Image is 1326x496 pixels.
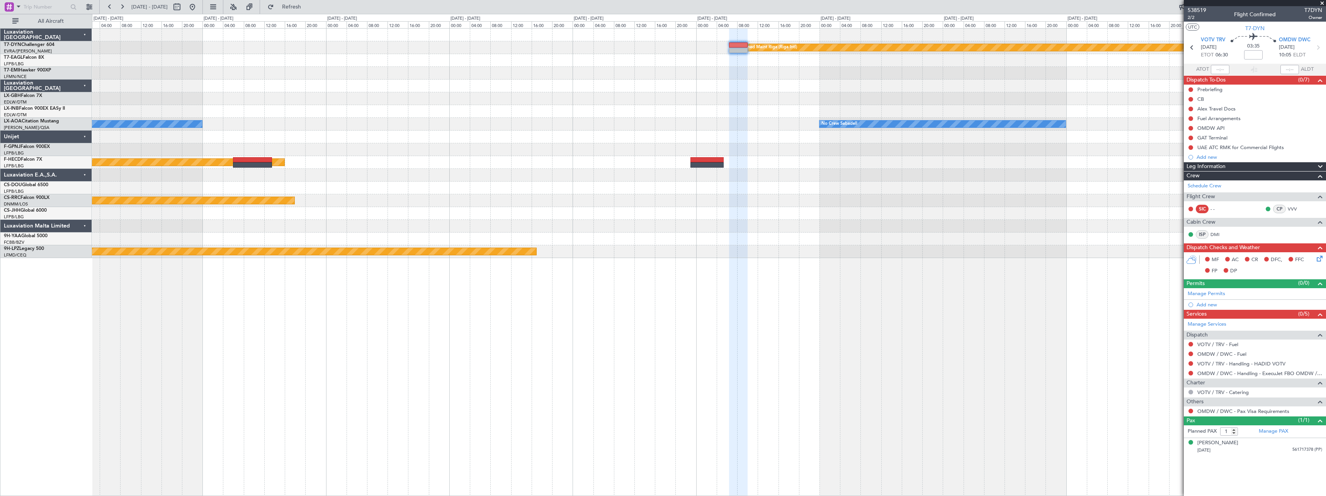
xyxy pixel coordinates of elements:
[1197,134,1227,141] div: GAT Terminal
[1279,51,1291,59] span: 10:05
[1197,86,1222,93] div: Prebriefing
[1295,256,1304,264] span: FFC
[1259,428,1288,435] a: Manage PAX
[131,3,168,10] span: [DATE] - [DATE]
[1107,21,1128,28] div: 08:00
[1066,21,1087,28] div: 00:00
[4,112,27,118] a: EDLW/DTM
[4,119,59,124] a: LX-AOACitation Mustang
[1005,21,1025,28] div: 12:00
[1197,154,1322,160] div: Add new
[1188,182,1221,190] a: Schedule Crew
[819,21,840,28] div: 00:00
[1271,256,1282,264] span: DFC,
[758,21,778,28] div: 12:00
[1201,44,1217,51] span: [DATE]
[264,1,310,13] button: Refresh
[204,15,233,22] div: [DATE] - [DATE]
[1186,24,1199,31] button: UTC
[1197,105,1236,112] div: Alex Travel Docs
[4,99,27,105] a: EDLW/DTM
[737,21,758,28] div: 08:00
[1212,267,1217,275] span: FP
[1197,96,1204,102] div: CB
[429,21,449,28] div: 20:00
[388,21,408,28] div: 12:00
[1128,21,1148,28] div: 12:00
[739,42,797,53] div: Planned Maint Riga (Riga Intl)
[1187,310,1207,319] span: Services
[532,21,552,28] div: 16:00
[574,15,603,22] div: [DATE] - [DATE]
[4,42,54,47] a: T7-DYNChallenger 604
[4,144,50,149] a: F-GPNJFalcon 900EX
[4,234,48,238] a: 9H-YAAGlobal 5000
[285,21,305,28] div: 16:00
[4,214,24,220] a: LFPB/LBG
[367,21,388,28] div: 08:00
[1298,76,1309,84] span: (0/7)
[490,21,511,28] div: 08:00
[821,15,850,22] div: [DATE] - [DATE]
[1301,66,1314,73] span: ALDT
[4,68,51,73] a: T7-EMIHawker 900XP
[449,21,470,28] div: 00:00
[327,15,357,22] div: [DATE] - [DATE]
[4,106,65,111] a: LX-INBFalcon 900EX EASy II
[943,21,963,28] div: 00:00
[1188,428,1217,435] label: Planned PAX
[1304,14,1322,21] span: Owner
[1273,205,1286,213] div: CP
[100,21,120,28] div: 04:00
[141,21,161,28] div: 12:00
[93,15,123,22] div: [DATE] - [DATE]
[1279,36,1311,44] span: OMDW DWC
[4,119,22,124] span: LX-AOA
[305,21,326,28] div: 20:00
[1045,21,1066,28] div: 20:00
[8,15,84,27] button: All Aircraft
[1288,206,1305,212] a: VVV
[1245,24,1265,32] span: T7-DYN
[860,21,881,28] div: 08:00
[1215,51,1228,59] span: 06:30
[1211,65,1229,74] input: --:--
[1298,416,1309,424] span: (1/1)
[1187,397,1204,406] span: Others
[902,21,922,28] div: 16:00
[4,68,19,73] span: T7-EMI
[4,252,26,258] a: LFMD/CEQ
[4,157,21,162] span: F-HECD
[1197,351,1246,357] a: OMDW / DWC - Fuel
[1247,42,1260,50] span: 03:35
[161,21,182,28] div: 16:00
[1068,15,1097,22] div: [DATE] - [DATE]
[1197,360,1285,367] a: VOTV / TRV - Handling - HADID VOTV
[182,21,202,28] div: 20:00
[1087,21,1107,28] div: 04:00
[1232,256,1239,264] span: AC
[1187,331,1208,340] span: Dispatch
[1304,6,1322,14] span: T7DYN
[552,21,573,28] div: 20:00
[1201,36,1226,44] span: VOTV TRV
[1169,21,1190,28] div: 20:00
[4,183,48,187] a: CS-DOUGlobal 6500
[1188,6,1206,14] span: 538519
[1187,192,1215,201] span: Flight Crew
[244,21,264,28] div: 08:00
[4,246,44,251] a: 9H-LPZLegacy 500
[1025,21,1045,28] div: 16:00
[1188,290,1225,298] a: Manage Permits
[1201,51,1214,59] span: ETOT
[1292,447,1322,453] span: 561717378 (PP)
[4,144,20,149] span: F-GPNJ
[347,21,367,28] div: 04:00
[922,21,943,28] div: 20:00
[4,189,24,194] a: LFPB/LBG
[1210,206,1228,212] div: - -
[1149,21,1169,28] div: 16:00
[1187,416,1195,425] span: Pax
[4,55,44,60] a: T7-EAGLFalcon 8X
[1187,279,1205,288] span: Permits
